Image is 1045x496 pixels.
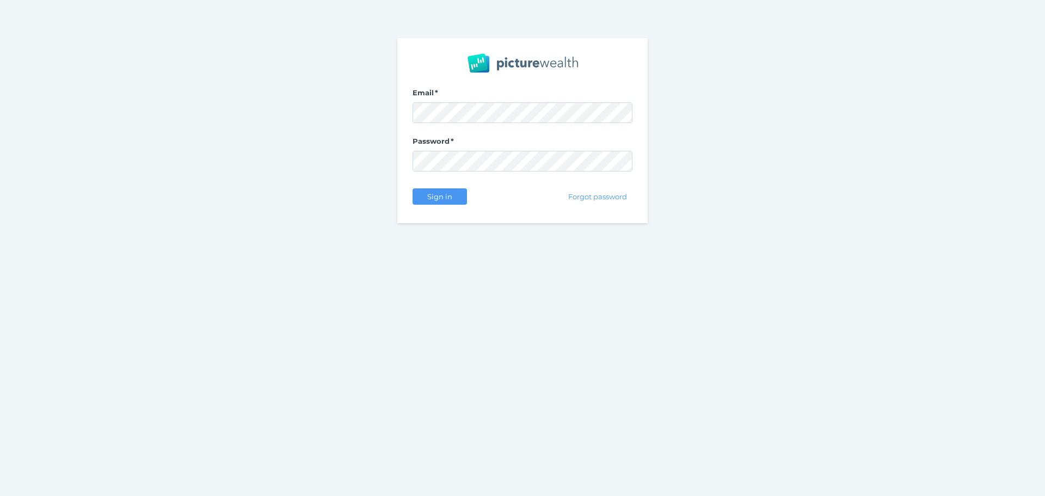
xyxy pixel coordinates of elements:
button: Sign in [413,188,467,205]
img: PW [468,53,578,73]
label: Password [413,137,632,151]
button: Forgot password [563,188,632,205]
span: Forgot password [564,192,632,201]
span: Sign in [422,192,457,201]
label: Email [413,88,632,102]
